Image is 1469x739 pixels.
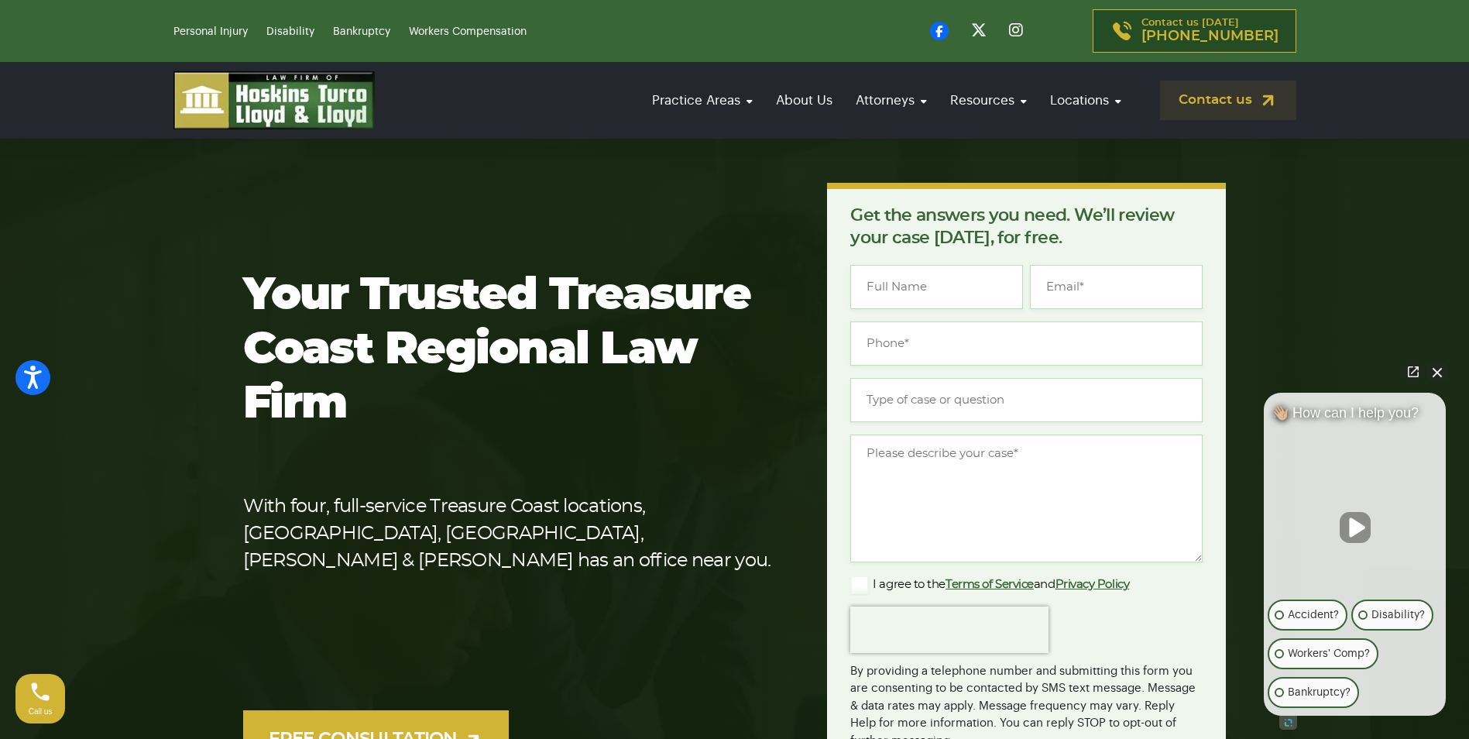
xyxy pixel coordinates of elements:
[644,78,760,122] a: Practice Areas
[1264,404,1446,429] div: 👋🏼 How can I help you?
[850,265,1023,309] input: Full Name
[333,26,390,37] a: Bankruptcy
[850,607,1049,653] iframe: reCAPTCHA
[1288,683,1351,702] p: Bankruptcy?
[1160,81,1296,120] a: Contact us
[848,78,935,122] a: Attorneys
[1288,644,1370,663] p: Workers' Comp?
[1141,18,1279,44] p: Contact us [DATE]
[850,205,1203,249] p: Get the answers you need. We’ll review your case [DATE], for free.
[850,321,1203,366] input: Phone*
[266,26,314,37] a: Disability
[1093,9,1296,53] a: Contact us [DATE][PHONE_NUMBER]
[942,78,1035,122] a: Resources
[946,579,1034,590] a: Terms of Service
[29,707,53,716] span: Call us
[850,378,1203,422] input: Type of case or question
[1279,716,1297,730] a: Open intaker chat
[243,493,778,575] p: With four, full-service Treasure Coast locations, [GEOGRAPHIC_DATA], [GEOGRAPHIC_DATA], [PERSON_N...
[1426,361,1448,383] button: Close Intaker Chat Widget
[1141,29,1279,44] span: [PHONE_NUMBER]
[1371,606,1425,624] p: Disability?
[243,269,778,431] h1: Your Trusted Treasure Coast Regional Law Firm
[850,576,1129,594] label: I agree to the and
[1042,78,1129,122] a: Locations
[768,78,840,122] a: About Us
[1288,606,1339,624] p: Accident?
[1402,361,1424,383] a: Open direct chat
[173,26,248,37] a: Personal Injury
[1055,579,1130,590] a: Privacy Policy
[1340,512,1371,543] button: Unmute video
[409,26,527,37] a: Workers Compensation
[173,71,375,129] img: logo
[1030,265,1203,309] input: Email*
